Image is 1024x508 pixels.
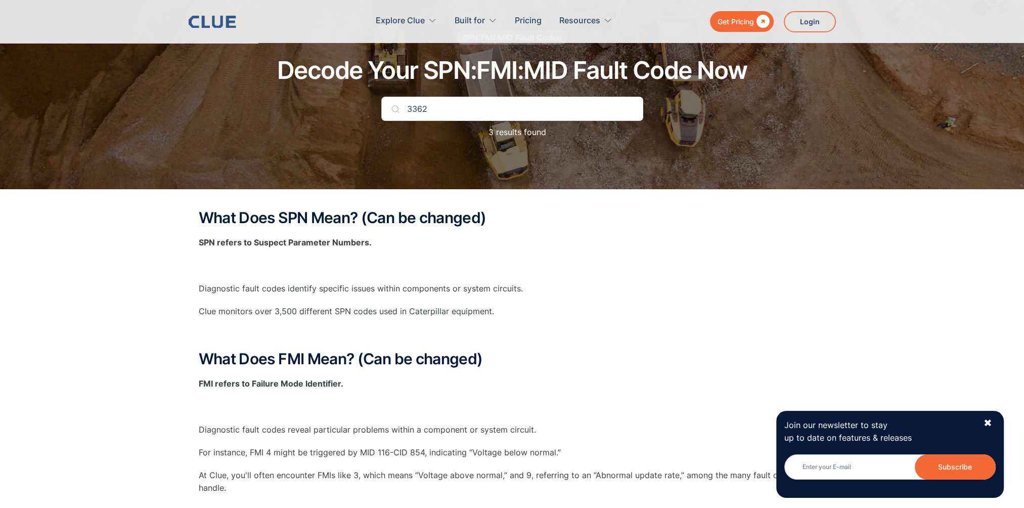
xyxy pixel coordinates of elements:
p: Clue monitors over 3,500 different SPN codes used in Caterpillar equipment. [199,305,826,318]
input: Enter your E-mail [784,454,996,480]
p: ‍ [199,401,826,413]
a: Get Pricing [710,11,774,32]
h2: What Does FMI Mean? (Can be changed) [199,351,826,367]
div: Resources [559,5,600,37]
div: Built for [455,5,485,37]
a: Pricing [515,5,542,37]
strong: FMI refers to Failure Mode Identifier. [199,378,343,389]
p: Join our newsletter to stay up to date on features & releases [784,419,974,444]
div: Built for [455,5,497,37]
input: Subscribe [915,454,996,480]
p: 3 results found [478,126,546,139]
h2: What Does SPN Mean? (Can be changed) [199,209,826,226]
div: Explore Clue [376,5,425,37]
div: Explore Clue [376,5,437,37]
strong: SPN refers to Suspect Parameter Numbers. [199,237,372,247]
input: Search Your Code... [381,97,643,121]
p: ‍ [199,328,826,341]
div:  [754,15,770,28]
div: Get Pricing [718,15,754,28]
h1: Decode Your SPN:FMI:MID Fault Code Now [277,57,747,84]
div: ✖ [984,417,992,430]
p: ‍ [199,260,826,272]
p: For instance, FMI 4 might be triggered by MID 116-CID 854, indicating “Voltage below normal.” [199,446,826,459]
p: At Clue, you'll often encounter FMIs like 3, which means “Voltage above normal,” and 9, referring... [199,469,826,494]
form: Newsletter [784,454,996,490]
p: Diagnostic fault codes identify specific issues within components or system circuits. [199,282,826,295]
div: Resources [559,5,612,37]
a: Login [784,11,836,32]
p: Diagnostic fault codes reveal particular problems within a component or system circuit. [199,424,826,436]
